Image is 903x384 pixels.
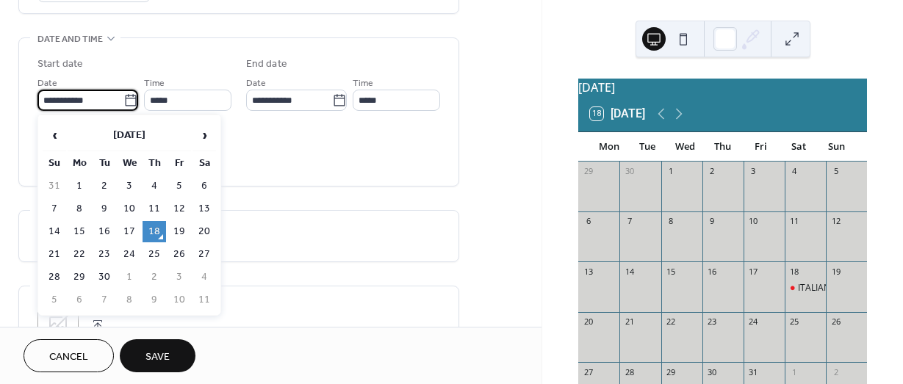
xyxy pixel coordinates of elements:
[168,289,191,311] td: 10
[246,76,266,91] span: Date
[666,216,677,227] div: 8
[830,166,841,177] div: 5
[704,132,742,162] div: Thu
[748,216,759,227] div: 10
[585,104,650,124] button: 18[DATE]
[118,175,141,197] td: 3
[43,120,65,150] span: ‹
[168,175,191,197] td: 5
[193,120,215,150] span: ›
[43,244,66,265] td: 21
[193,153,216,174] th: Sa
[748,316,759,327] div: 24
[666,132,704,162] div: Wed
[789,166,800,177] div: 4
[624,216,635,227] div: 7
[789,316,800,327] div: 25
[68,120,191,151] th: [DATE]
[68,267,91,288] td: 29
[118,153,141,174] th: We
[43,267,66,288] td: 28
[193,267,216,288] td: 4
[37,76,57,91] span: Date
[68,221,91,242] td: 15
[93,267,116,288] td: 30
[624,166,635,177] div: 30
[120,339,195,372] button: Save
[43,198,66,220] td: 7
[830,316,841,327] div: 26
[193,221,216,242] td: 20
[24,339,114,372] a: Cancel
[145,349,170,365] span: Save
[628,132,666,162] div: Tue
[168,198,191,220] td: 12
[830,216,841,227] div: 12
[789,216,800,227] div: 11
[193,244,216,265] td: 27
[353,76,373,91] span: Time
[68,289,91,311] td: 6
[68,175,91,197] td: 1
[583,316,594,327] div: 20
[583,166,594,177] div: 29
[830,366,841,377] div: 2
[68,153,91,174] th: Mo
[789,266,800,277] div: 18
[748,366,759,377] div: 31
[168,153,191,174] th: Fr
[143,267,166,288] td: 2
[143,175,166,197] td: 4
[118,289,141,311] td: 8
[193,289,216,311] td: 11
[193,175,216,197] td: 6
[168,244,191,265] td: 26
[707,316,718,327] div: 23
[748,166,759,177] div: 3
[666,266,677,277] div: 15
[68,198,91,220] td: 8
[666,366,677,377] div: 29
[118,198,141,220] td: 10
[144,76,165,91] span: Time
[785,282,826,294] div: ITALIAN HOME COOKING £140
[143,198,166,220] td: 11
[707,266,718,277] div: 16
[666,316,677,327] div: 22
[68,244,91,265] td: 22
[583,216,594,227] div: 6
[578,79,867,96] div: [DATE]
[246,57,287,72] div: End date
[741,132,780,162] div: Fri
[143,244,166,265] td: 25
[93,153,116,174] th: Tu
[707,166,718,177] div: 2
[93,244,116,265] td: 23
[583,366,594,377] div: 27
[143,289,166,311] td: 9
[168,267,191,288] td: 3
[43,289,66,311] td: 5
[49,349,88,365] span: Cancel
[43,221,66,242] td: 14
[37,305,79,346] div: ;
[143,153,166,174] th: Th
[624,266,635,277] div: 14
[624,316,635,327] div: 21
[830,266,841,277] div: 19
[583,266,594,277] div: 13
[590,132,628,162] div: Mon
[43,153,66,174] th: Su
[666,166,677,177] div: 1
[43,175,66,197] td: 31
[789,366,800,377] div: 1
[37,57,83,72] div: Start date
[707,216,718,227] div: 9
[93,289,116,311] td: 7
[748,266,759,277] div: 17
[168,221,191,242] td: 19
[93,221,116,242] td: 16
[780,132,818,162] div: Sat
[118,267,141,288] td: 1
[118,221,141,242] td: 17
